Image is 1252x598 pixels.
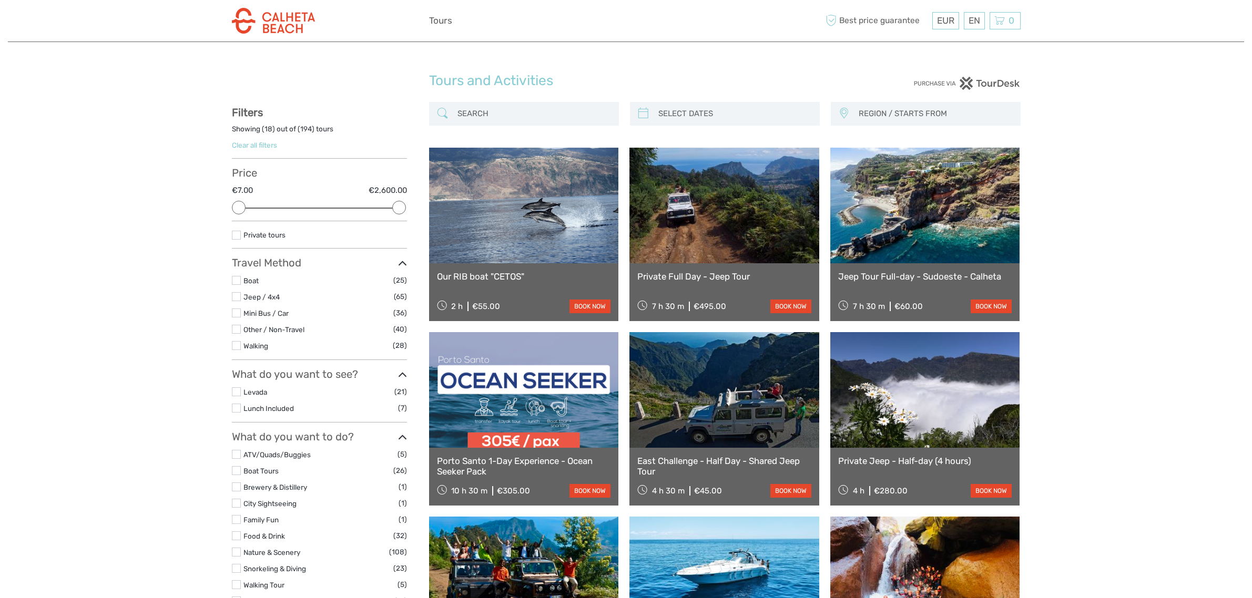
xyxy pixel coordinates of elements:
[243,276,259,285] a: Boat
[398,402,407,414] span: (7)
[652,302,684,311] span: 7 h 30 m
[399,497,407,509] span: (1)
[398,448,407,460] span: (5)
[243,499,297,508] a: City Sightseeing
[437,271,611,282] a: Our RIB boat "CETOS"
[913,77,1020,90] img: PurchaseViaTourDesk.png
[429,73,823,89] h1: Tours and Activities
[838,271,1012,282] a: Jeep Tour Full-day - Sudoeste - Calheta
[694,302,726,311] div: €495.00
[453,105,614,123] input: SEARCH
[243,581,284,589] a: Walking Tour
[393,530,407,542] span: (32)
[971,300,1012,313] a: book now
[437,456,611,477] a: Porto Santo 1-Day Experience - Ocean Seeker Pack
[937,15,954,26] span: EUR
[243,388,267,396] a: Levada
[451,302,463,311] span: 2 h
[652,486,685,496] span: 4 h 30 m
[569,484,610,498] a: book now
[243,325,304,334] a: Other / Non-Travel
[243,342,268,350] a: Walking
[393,465,407,477] span: (26)
[853,302,885,311] span: 7 h 30 m
[874,486,908,496] div: €280.00
[232,141,277,149] a: Clear all filters
[232,368,407,380] h3: What do you want to see?
[243,532,285,540] a: Food & Drink
[394,291,407,303] span: (65)
[823,12,930,29] span: Best price guarantee
[243,309,289,317] a: Mini Bus / Car
[497,486,530,496] div: €305.00
[838,456,1012,466] a: Private Jeep - Half-day (4 hours)
[854,105,1015,122] button: REGION / STARTS FROM
[243,548,300,556] a: Nature & Scenery
[232,8,315,34] img: 3283-3bafb1e0-d569-4aa5-be6e-c19ca52e1a4a_logo_small.png
[770,484,811,498] a: book now
[243,515,279,524] a: Family Fun
[472,302,500,311] div: €55.00
[243,404,294,413] a: Lunch Included
[694,486,722,496] div: €45.00
[243,483,307,491] a: Brewery & Distillery
[964,12,985,29] div: EN
[853,486,864,496] span: 4 h
[243,564,306,573] a: Snorkeling & Diving
[369,185,407,196] label: €2,600.00
[232,124,407,140] div: Showing ( ) out of ( ) tours
[393,562,407,574] span: (23)
[232,256,407,269] h3: Travel Method
[243,231,286,239] a: Private tours
[389,546,407,558] span: (108)
[569,300,610,313] a: book now
[429,13,452,28] a: Tours
[243,467,279,475] a: Boat Tours
[637,456,811,477] a: East Challenge - Half Day - Shared Jeep Tour
[243,293,280,301] a: Jeep / 4x4
[770,300,811,313] a: book now
[637,271,811,282] a: Private Full Day - Jeep Tour
[971,484,1012,498] a: book now
[654,105,815,123] input: SELECT DATES
[232,167,407,179] h3: Price
[398,579,407,591] span: (5)
[393,307,407,319] span: (36)
[1104,565,1252,598] iframe: LiveChat chat widget
[894,302,923,311] div: €60.00
[394,386,407,398] span: (21)
[393,274,407,286] span: (25)
[232,106,263,119] strong: Filters
[264,124,272,134] label: 18
[232,430,407,443] h3: What do you want to do?
[393,339,407,352] span: (28)
[393,323,407,335] span: (40)
[1007,15,1016,26] span: 0
[243,450,311,459] a: ATV/Quads/Buggies
[300,124,312,134] label: 194
[451,486,487,496] span: 10 h 30 m
[399,513,407,525] span: (1)
[399,481,407,493] span: (1)
[232,185,253,196] label: €7.00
